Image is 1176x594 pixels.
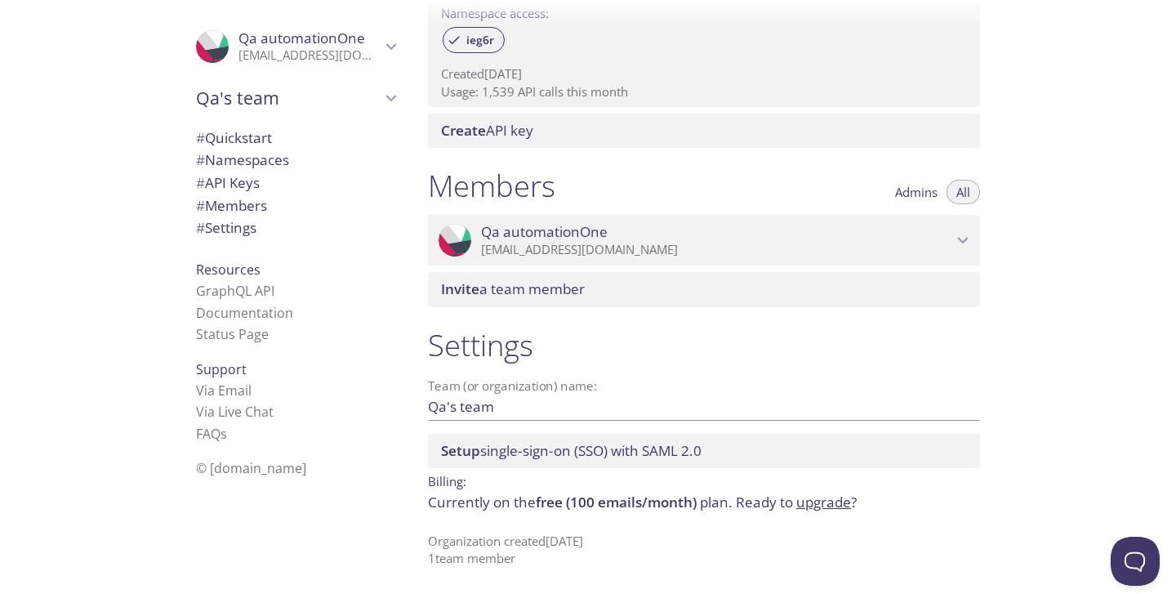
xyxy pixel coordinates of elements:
p: Usage: 1,539 API calls this month [441,83,967,100]
button: All [947,180,980,204]
span: Quickstart [196,128,272,147]
div: Create API Key [428,114,980,148]
div: Qa automationOne [428,215,980,266]
a: Status Page [196,325,269,343]
span: Setup [441,441,480,460]
span: a team member [441,279,585,298]
span: ieg6r [457,33,504,47]
span: Members [196,196,267,215]
span: Namespaces [196,150,289,169]
div: Qa's team [183,77,408,119]
span: # [196,128,205,147]
div: Invite a team member [428,272,980,306]
div: Setup SSO [428,434,980,468]
span: free (100 emails/month) [536,493,697,511]
div: Namespaces [183,149,408,172]
div: Qa automationOne [183,20,408,74]
div: Team Settings [183,217,408,239]
a: Via Live Chat [196,403,274,421]
div: API Keys [183,172,408,194]
span: single-sign-on (SSO) with SAML 2.0 [441,441,702,460]
span: # [196,150,205,169]
p: Currently on the plan. [428,492,980,513]
p: Billing: [428,468,980,492]
label: Team (or organization) name: [428,380,598,392]
h1: Members [428,167,555,204]
span: Qa automationOne [238,29,365,47]
p: [EMAIL_ADDRESS][DOMAIN_NAME] [481,242,952,258]
a: upgrade [796,493,851,511]
div: ieg6r [443,27,505,53]
p: Organization created [DATE] 1 team member [428,533,980,568]
iframe: Help Scout Beacon - Open [1111,537,1160,586]
span: Settings [196,218,256,237]
h1: Settings [428,327,980,364]
a: Via Email [196,382,252,400]
div: Quickstart [183,127,408,150]
span: # [196,218,205,237]
span: Create [441,121,486,140]
div: Members [183,194,408,217]
a: FAQ [196,425,227,443]
span: Ready to ? [736,493,857,511]
a: Documentation [196,304,293,322]
p: [EMAIL_ADDRESS][DOMAIN_NAME] [238,47,381,64]
span: Support [196,360,247,378]
span: Qa's team [196,87,381,109]
p: Created [DATE] [441,65,967,83]
a: GraphQL API [196,282,274,300]
button: Admins [885,180,947,204]
span: # [196,173,205,192]
span: API key [441,121,533,140]
span: Resources [196,261,261,279]
span: API Keys [196,173,260,192]
span: s [220,425,227,443]
span: Qa automationOne [481,223,608,241]
span: © [DOMAIN_NAME] [196,459,306,477]
span: Invite [441,279,479,298]
span: # [196,196,205,215]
